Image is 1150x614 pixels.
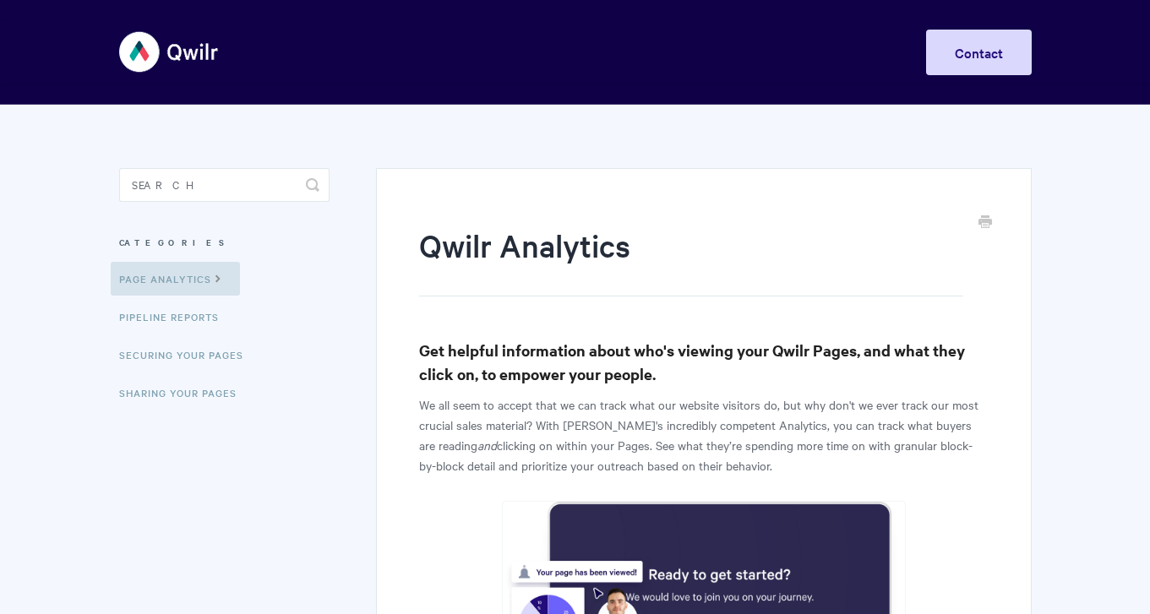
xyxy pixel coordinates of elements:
[119,376,249,410] a: Sharing Your Pages
[978,214,992,232] a: Print this Article
[419,394,988,475] p: We all seem to accept that we can track what our website visitors do, but why don't we ever track...
[111,262,240,296] a: Page Analytics
[926,30,1032,75] a: Contact
[419,339,988,386] h3: Get helpful information about who's viewing your Qwilr Pages, and what they click on, to empower ...
[119,300,232,334] a: Pipeline reports
[119,227,330,258] h3: Categories
[119,338,256,372] a: Securing Your Pages
[419,224,962,296] h1: Qwilr Analytics
[119,20,220,84] img: Qwilr Help Center
[119,168,330,202] input: Search
[477,437,497,454] em: and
